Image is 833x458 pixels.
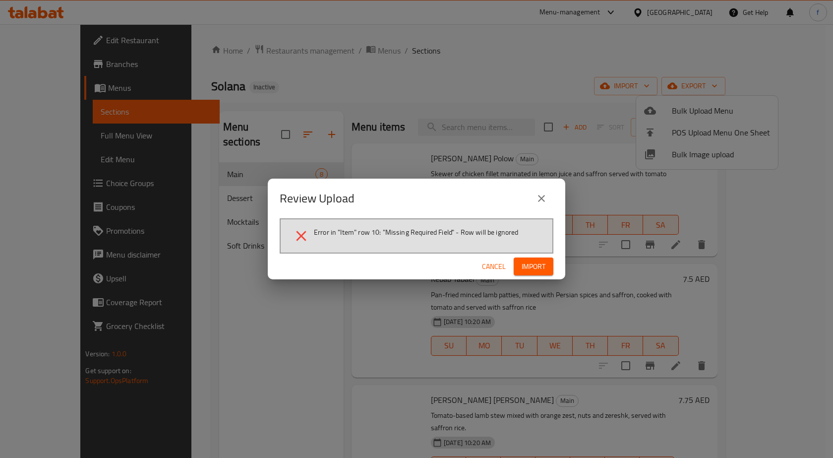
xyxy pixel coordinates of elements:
h2: Review Upload [280,191,355,206]
span: Error in "Item" row 10: "Missing Required Field" - Row will be ignored [314,227,519,237]
span: Import [522,261,545,273]
span: Cancel [482,261,506,273]
button: Cancel [478,258,510,276]
button: close [530,187,553,210]
button: Import [514,258,553,276]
